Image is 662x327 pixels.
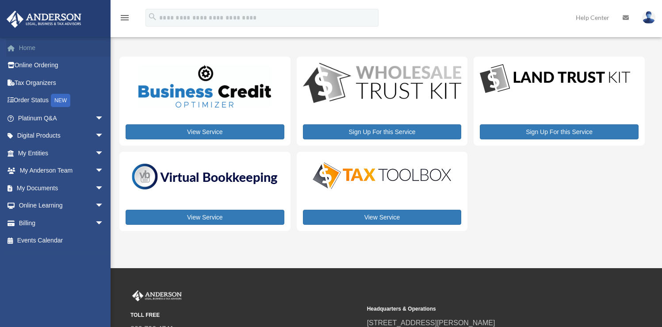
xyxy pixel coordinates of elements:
[130,311,361,320] small: TOLL FREE
[303,124,462,139] a: Sign Up For this Service
[95,179,113,197] span: arrow_drop_down
[6,74,117,92] a: Tax Organizers
[367,319,495,327] a: [STREET_ADDRESS][PERSON_NAME]
[126,210,284,225] a: View Service
[480,124,639,139] a: Sign Up For this Service
[367,304,597,314] small: Headquarters & Operations
[6,162,117,180] a: My Anderson Teamarrow_drop_down
[6,92,117,110] a: Order StatusNEW
[95,214,113,232] span: arrow_drop_down
[642,11,655,24] img: User Pic
[130,290,184,302] img: Anderson Advisors Platinum Portal
[95,144,113,162] span: arrow_drop_down
[303,210,462,225] a: View Service
[6,127,113,145] a: Digital Productsarrow_drop_down
[4,11,84,28] img: Anderson Advisors Platinum Portal
[303,63,462,105] img: WS-Trust-Kit-lgo-1.jpg
[95,162,113,180] span: arrow_drop_down
[51,94,70,107] div: NEW
[148,12,157,22] i: search
[126,124,284,139] a: View Service
[95,109,113,127] span: arrow_drop_down
[6,39,117,57] a: Home
[95,127,113,145] span: arrow_drop_down
[6,232,117,250] a: Events Calendar
[6,179,117,197] a: My Documentsarrow_drop_down
[6,214,117,232] a: Billingarrow_drop_down
[480,63,630,95] img: LandTrust_lgo-1.jpg
[95,197,113,215] span: arrow_drop_down
[6,197,117,215] a: Online Learningarrow_drop_down
[119,15,130,23] a: menu
[6,109,117,127] a: Platinum Q&Aarrow_drop_down
[6,144,117,162] a: My Entitiesarrow_drop_down
[6,57,117,74] a: Online Ordering
[119,12,130,23] i: menu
